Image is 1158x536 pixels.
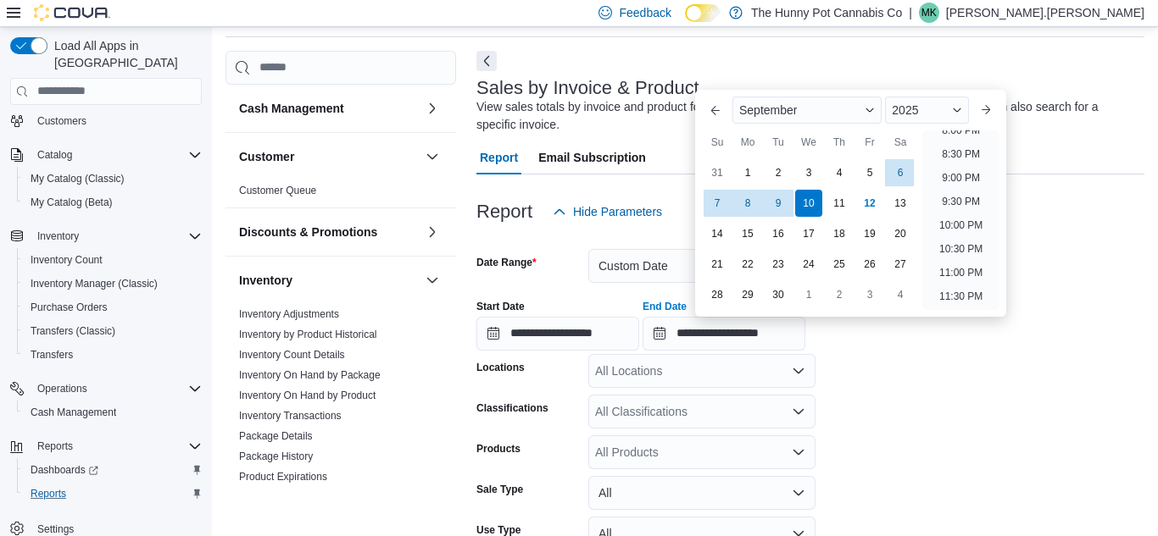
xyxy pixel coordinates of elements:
[935,191,987,212] li: 9:30 PM
[739,103,797,117] span: September
[826,190,853,217] div: day-11
[31,487,66,500] span: Reports
[887,129,914,156] div: Sa
[24,274,164,294] a: Inventory Manager (Classic)
[702,97,729,124] button: Previous Month
[765,251,792,278] div: day-23
[476,51,497,71] button: Next
[643,300,687,313] label: End Date
[476,317,639,351] input: Press the down key to open a popover containing a calendar.
[239,100,419,117] button: Cash Management
[239,368,381,382] span: Inventory On Hand by Package
[37,439,73,453] span: Reports
[37,148,72,162] span: Catalog
[24,169,131,189] a: My Catalog (Classic)
[795,129,822,156] div: We
[887,190,914,217] div: day-13
[476,78,699,98] h3: Sales by Invoice & Product
[795,251,822,278] div: day-24
[24,460,202,480] span: Dashboards
[24,297,202,318] span: Purchase Orders
[573,203,662,220] span: Hide Parameters
[239,348,345,362] span: Inventory Count Details
[856,159,883,186] div: day-5
[734,129,761,156] div: Mo
[17,319,209,343] button: Transfers (Classic)
[225,180,456,207] div: Customer
[239,450,313,462] a: Package History
[239,224,377,240] h3: Discounts & Promotions
[887,159,914,186] div: day-6
[422,270,443,290] button: Inventory
[795,281,822,308] div: day-1
[31,226,86,246] button: Inventory
[17,482,209,506] button: Reports
[3,224,209,248] button: Inventory
[476,401,548,415] label: Classifications
[31,379,202,399] span: Operations
[31,406,116,419] span: Cash Management
[704,220,731,247] div: day-14
[239,450,313,463] span: Package History
[17,296,209,319] button: Purchase Orders
[239,148,294,165] h3: Customer
[24,192,120,213] a: My Catalog (Beta)
[31,436,80,456] button: Reports
[34,4,110,21] img: Cova
[24,484,73,504] a: Reports
[24,250,109,270] a: Inventory Count
[826,251,853,278] div: day-25
[24,345,80,365] a: Transfers
[702,157,916,310] div: September, 2025
[826,281,853,308] div: day-2
[619,4,671,21] span: Feedback
[239,430,313,442] a: Package Details
[476,256,537,269] label: Date Range
[765,281,792,308] div: day-30
[856,190,883,217] div: day-12
[826,159,853,186] div: day-4
[239,471,327,483] a: Product Expirations
[935,144,987,164] li: 8:30 PM
[239,429,313,443] span: Package Details
[24,169,202,189] span: My Catalog (Classic)
[933,239,989,259] li: 10:30 PM
[239,224,419,240] button: Discounts & Promotions
[3,143,209,167] button: Catalog
[856,251,883,278] div: day-26
[734,220,761,247] div: day-15
[239,272,419,289] button: Inventory
[919,3,939,23] div: Malcolm King.McGowan
[24,274,202,294] span: Inventory Manager (Classic)
[31,111,93,131] a: Customers
[239,100,344,117] h3: Cash Management
[37,382,87,395] span: Operations
[239,185,316,196] a: Customer Queue
[476,361,525,374] label: Locations
[239,184,316,197] span: Customer Queue
[734,251,761,278] div: day-22
[685,4,721,22] input: Dark Mode
[765,190,792,217] div: day-9
[856,281,883,308] div: day-3
[31,277,158,290] span: Inventory Manager (Classic)
[734,159,761,186] div: day-1
[239,369,381,381] a: Inventory On Hand by Package
[17,343,209,367] button: Transfers
[3,108,209,133] button: Customers
[856,129,883,156] div: Fr
[3,434,209,458] button: Reports
[239,389,376,402] span: Inventory On Hand by Product
[795,220,822,247] div: day-17
[909,3,912,23] p: |
[239,470,327,484] span: Product Expirations
[765,129,792,156] div: Tu
[933,286,989,307] li: 11:30 PM
[31,436,202,456] span: Reports
[24,484,202,504] span: Reports
[765,159,792,186] div: day-2
[47,37,202,71] span: Load All Apps in [GEOGRAPHIC_DATA]
[24,460,105,480] a: Dashboards
[704,251,731,278] div: day-21
[31,145,202,165] span: Catalog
